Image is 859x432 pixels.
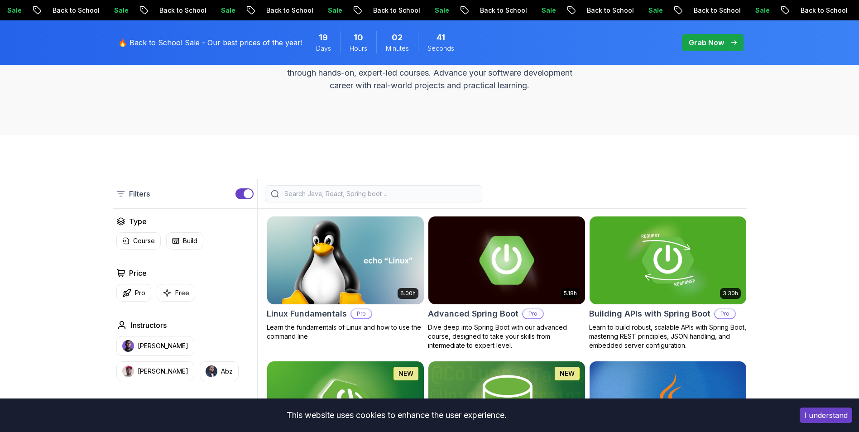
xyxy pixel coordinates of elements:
p: Pro [135,288,145,298]
p: Sale [533,6,562,15]
span: Minutes [386,44,409,53]
h2: Price [129,268,147,278]
span: 10 Hours [354,31,363,44]
p: Back to School [579,6,640,15]
p: Pro [523,309,543,318]
img: Advanced Spring Boot card [424,214,589,306]
p: Sale [747,6,776,15]
img: instructor img [206,365,217,377]
p: Back to School [686,6,747,15]
button: Course [116,232,161,250]
span: 19 Days [319,31,328,44]
span: Days [316,44,331,53]
p: Build [183,236,197,245]
p: Abz [221,367,233,376]
p: Course [133,236,155,245]
button: Build [166,232,203,250]
p: Sale [640,6,669,15]
span: Seconds [427,44,454,53]
p: Pro [715,309,735,318]
img: instructor img [122,340,134,352]
p: Back to School [365,6,427,15]
p: Sale [213,6,242,15]
p: 5.18h [564,290,577,297]
a: Linux Fundamentals card6.00hLinux FundamentalsProLearn the fundamentals of Linux and how to use t... [267,216,424,341]
p: 3.30h [723,290,738,297]
a: Building APIs with Spring Boot card3.30hBuilding APIs with Spring BootProLearn to build robust, s... [589,216,747,350]
input: Search Java, React, Spring boot ... [283,189,476,198]
p: Pro [351,309,371,318]
span: 2 Minutes [392,31,403,44]
p: Back to School [151,6,213,15]
p: Master in-demand skills like Java, Spring Boot, DevOps, React, and more through hands-on, expert-... [278,54,582,92]
h2: Linux Fundamentals [267,307,347,320]
p: 6.00h [400,290,416,297]
p: Free [175,288,189,298]
h2: Instructors [131,320,167,331]
p: Back to School [472,6,533,15]
button: instructor img[PERSON_NAME] [116,361,194,381]
span: Hours [350,44,367,53]
button: instructor imgAbz [200,361,239,381]
h2: Building APIs with Spring Boot [589,307,710,320]
p: Sale [320,6,349,15]
button: Accept cookies [800,408,852,423]
p: Back to School [44,6,106,15]
p: Filters [129,188,150,199]
p: Sale [427,6,456,15]
p: 🔥 Back to School Sale - Our best prices of the year! [118,37,302,48]
p: Sale [106,6,135,15]
p: [PERSON_NAME] [138,341,188,350]
p: NEW [398,369,413,378]
p: Learn the fundamentals of Linux and how to use the command line [267,323,424,341]
h2: Type [129,216,147,227]
p: Grab Now [689,37,724,48]
img: instructor img [122,365,134,377]
div: This website uses cookies to enhance the user experience. [7,405,786,425]
p: Learn to build robust, scalable APIs with Spring Boot, mastering REST principles, JSON handling, ... [589,323,747,350]
button: Free [157,284,195,302]
p: Dive deep into Spring Boot with our advanced course, designed to take your skills from intermedia... [428,323,585,350]
h2: Advanced Spring Boot [428,307,518,320]
p: Back to School [792,6,854,15]
button: Pro [116,284,151,302]
span: 41 Seconds [437,31,445,44]
p: NEW [560,369,575,378]
p: Back to School [258,6,320,15]
img: Linux Fundamentals card [267,216,424,304]
button: instructor img[PERSON_NAME] [116,336,194,356]
a: Advanced Spring Boot card5.18hAdvanced Spring BootProDive deep into Spring Boot with our advanced... [428,216,585,350]
p: [PERSON_NAME] [138,367,188,376]
img: Building APIs with Spring Boot card [590,216,746,304]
